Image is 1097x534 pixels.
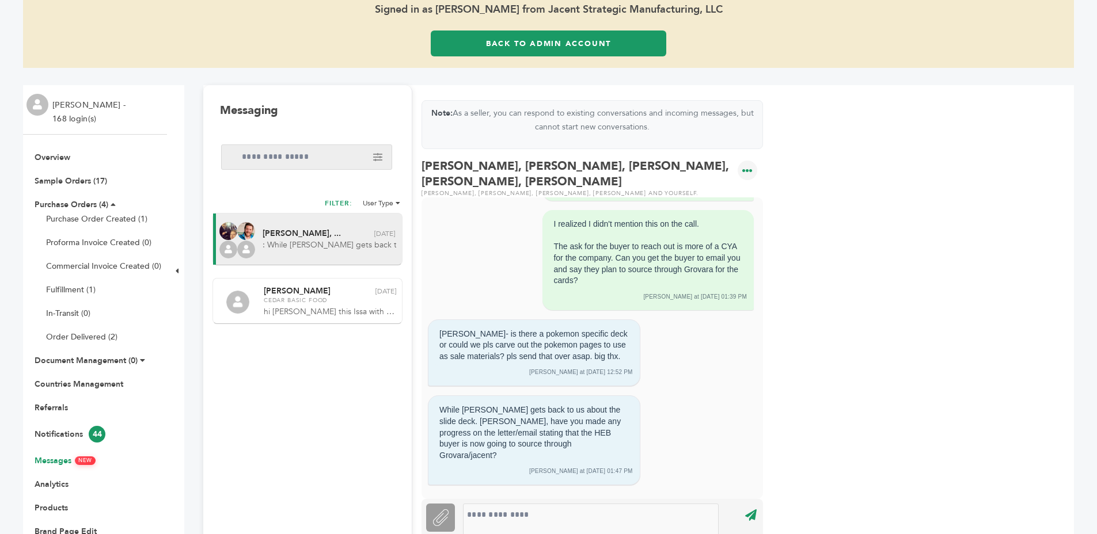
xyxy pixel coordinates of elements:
a: Overview [35,152,70,163]
a: Fulfillment (1) [46,284,96,295]
span: 44 [89,426,105,443]
a: Order Delivered (2) [46,331,117,342]
a: Commercial Invoice Created (0) [46,261,161,272]
span: [DATE] [374,230,395,237]
img: profile.png [26,94,48,116]
h2: FILTER: [325,199,352,211]
div: [PERSON_NAME] at [DATE] 01:47 PM [529,467,633,475]
a: Back to Admin Account [431,30,666,56]
span: The ask for the buyer to reach out is more of a CYA for the company. Can you get the buyer to ema... [553,242,740,285]
span: I realized I didn't mention this on the call. [553,219,699,228]
a: Products [35,502,68,513]
a: Sample Orders (17) [35,176,107,186]
img: profile.png [237,241,255,258]
a: Referrals [35,402,68,413]
span: [PERSON_NAME], ... [263,230,341,238]
a: Purchase Orders (4) [35,199,108,210]
a: Analytics [35,479,69,490]
a: Document Management (0) [35,355,138,366]
span: [DATE] [375,288,396,295]
a: MessagesNEW [35,455,96,466]
a: Purchase Order Created (1) [46,213,147,224]
a: Notifications44 [35,429,105,440]
span: [PERSON_NAME] [264,287,331,295]
div: While [PERSON_NAME] gets back to us about the slide deck. [PERSON_NAME], have you made any progre... [435,401,633,465]
span: NEW [75,456,96,465]
img: profile.png [226,291,249,314]
span: : While [PERSON_NAME] gets back to us about the slide deck. [PERSON_NAME], have you made any prog... [263,239,396,251]
li: [PERSON_NAME] - 168 login(s) [52,98,128,126]
label: Attachment File [426,504,455,532]
h1: Messaging [220,103,278,118]
a: Proforma Invoice Created (0) [46,237,151,248]
div: [PERSON_NAME], [PERSON_NAME], [PERSON_NAME], [PERSON_NAME] and yourself. [422,189,763,197]
span: hi [PERSON_NAME] this Issa with cedar markets, I wanted to place an order for pokemon cards but i... [264,306,397,318]
p: As a seller, you can respond to existing conversations and incoming messages, but cannot start ne... [422,106,762,134]
div: [PERSON_NAME] at [DATE] 12:52 PM [529,368,633,376]
div: [PERSON_NAME] at [DATE] 01:39 PM [549,293,747,301]
div: [PERSON_NAME], [PERSON_NAME], [PERSON_NAME], [PERSON_NAME], [PERSON_NAME] [422,155,763,189]
div: [PERSON_NAME]- is there a pokemon specific deck or could we pls carve out the pokemon pages to us... [435,325,633,367]
strong: Note: [431,108,453,119]
input: Search messages [221,144,392,170]
img: profile.png [219,241,237,258]
a: In-Transit (0) [46,308,90,319]
span: Cedar Basic Food [264,296,396,304]
a: Countries Management [35,379,123,390]
li: User Type [363,199,400,208]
